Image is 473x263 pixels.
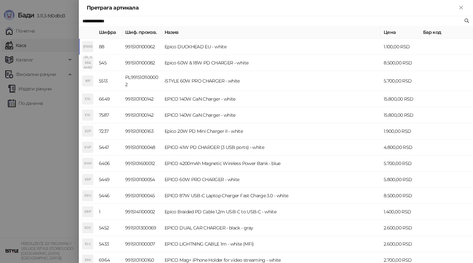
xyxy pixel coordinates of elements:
td: 5452 [96,220,123,236]
button: Close [457,4,465,12]
td: 9915101100163 [123,123,162,139]
div: Претрага артикала [87,4,457,12]
div: E8U [82,190,93,201]
td: 15.800,00 RSD [381,91,420,107]
td: 5.700,00 RSD [381,155,420,172]
td: 2.600,00 RSD [381,220,420,236]
td: 5.700,00 RSD [381,71,420,91]
td: PL9915101100002 [123,71,162,91]
div: E6P [82,174,93,185]
th: Шиф. произв. [123,26,162,39]
td: 7237 [96,123,123,139]
td: 9915101100142 [123,91,162,107]
div: [PERSON_NAME] [82,41,93,52]
td: EPICO 140W GaN Charger - white [162,107,381,123]
td: 9915101600012 [123,155,162,172]
td: 5449 [96,172,123,188]
div: I6P [82,76,93,86]
div: E4P [82,142,93,153]
td: 2.600,00 RSD [381,236,420,252]
td: Epico 20W PD Mini Charger II - white [162,123,381,139]
div: EDC [82,223,93,233]
td: 4.800,00 RSD [381,139,420,155]
th: Бар код [420,26,473,39]
td: 5433 [96,236,123,252]
td: EPICO 60W PRO CHARGER - white [162,172,381,188]
th: Назив [162,26,381,39]
td: 1.400,00 RSD [381,204,420,220]
td: 5513 [96,71,123,91]
td: Epico DUCKHEAD EU - white [162,39,381,55]
td: 1.100,00 RSD [381,39,420,55]
td: 6649 [96,91,123,107]
td: 9915101300069 [123,220,162,236]
td: EPICO 87W USB-C Laptop Charger Fast Charge 3.0 - white [162,188,381,204]
div: E1G [82,94,93,104]
div: EBP [82,206,93,217]
td: 9915101100082 [123,55,162,71]
td: Epico 60W & 18W PD CHARGER - white [162,55,381,71]
td: 9915101100048 [123,139,162,155]
td: 9915101100054 [123,172,162,188]
td: 9915101100142 [123,107,162,123]
td: 9915101100062 [123,39,162,55]
div: E2P [82,126,93,136]
div: E6& [82,58,93,68]
td: 8.500,00 RSD [381,188,420,204]
td: iSTYLE 60W PRO CHARGER - white [162,71,381,91]
td: 9915101100007 [123,236,162,252]
td: EPICO DUAL CAR CHARGER - black - gray [162,220,381,236]
div: ELC [82,239,93,249]
td: 5446 [96,188,123,204]
td: 9915141100002 [123,204,162,220]
th: Шифра [96,26,123,39]
td: 1.900,00 RSD [381,123,420,139]
div: E1G [82,110,93,120]
div: E4M [82,158,93,169]
td: 1 [96,204,123,220]
td: 88 [96,39,123,55]
td: 545 [96,55,123,71]
td: 6406 [96,155,123,172]
td: EPICO 4200mAh Magnetic Wireless Power Bank - blue [162,155,381,172]
td: 5.800,00 RSD [381,172,420,188]
td: 8.500,00 RSD [381,55,420,71]
td: 5447 [96,139,123,155]
td: EPICO LIGHTNING CABLE 1m - white (MFi) [162,236,381,252]
td: 15.800,00 RSD [381,107,420,123]
td: 7587 [96,107,123,123]
th: Цена [381,26,420,39]
td: 9915101100045 [123,188,162,204]
td: Epico Braided PD Cable 1,2m USB-C to USB-C - white [162,204,381,220]
td: EPICO 41W PD CHARGER (3 USB ports) - white [162,139,381,155]
td: EPICO 140W GaN Charger - white [162,91,381,107]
